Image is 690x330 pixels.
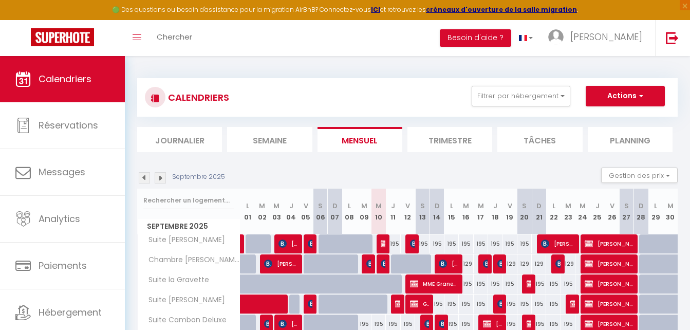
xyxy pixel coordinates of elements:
span: [PERSON_NAME] [366,254,371,273]
abbr: D [536,201,542,211]
span: [PERSON_NAME] [381,254,385,273]
span: [PERSON_NAME] [278,234,297,253]
div: 195 [488,274,502,294]
th: 13 [415,189,430,234]
th: 11 [386,189,400,234]
li: Tâches [497,127,582,152]
button: Filtrer par hébergement [472,86,570,106]
li: Journalier [137,127,222,152]
abbr: V [304,201,308,211]
abbr: J [595,201,600,211]
abbr: L [246,201,249,211]
abbr: L [654,201,657,211]
th: 29 [648,189,663,234]
abbr: L [552,201,555,211]
span: [PERSON_NAME] [308,294,312,314]
div: 195 [474,295,488,314]
th: 02 [255,189,269,234]
th: 07 [328,189,342,234]
span: [PERSON_NAME] [585,294,632,314]
p: Septembre 2025 [172,172,225,182]
th: 15 [444,189,459,234]
div: 195 [546,274,561,294]
abbr: D [332,201,338,211]
abbr: L [450,201,453,211]
th: 08 [342,189,357,234]
img: ... [548,29,564,45]
button: Ouvrir le widget de chat LiveChat [8,4,39,35]
th: 06 [313,189,327,234]
th: 05 [299,189,313,234]
th: 22 [546,189,561,234]
th: 27 [619,189,633,234]
a: Bilouwilou [PERSON_NAME] [240,234,246,254]
th: 24 [575,189,590,234]
strong: ICI [371,5,380,14]
input: Rechercher un logement... [143,191,234,210]
th: 19 [502,189,517,234]
abbr: V [405,201,410,211]
th: 09 [357,189,371,234]
abbr: M [667,201,674,211]
span: Messages [39,166,85,178]
div: 195 [474,274,488,294]
div: 195 [532,295,546,314]
span: [PERSON_NAME] [585,234,632,253]
span: [PERSON_NAME] [395,294,400,314]
abbr: M [580,201,586,211]
abbr: D [639,201,644,211]
th: 21 [532,189,546,234]
li: Planning [588,127,673,152]
div: 195 [502,295,517,314]
img: logout [666,31,679,44]
th: 16 [459,189,473,234]
li: Trimestre [407,127,492,152]
abbr: M [259,201,265,211]
div: 195 [532,274,546,294]
a: Chercher [149,20,200,56]
th: 30 [663,189,678,234]
span: Granero Fils [410,294,429,314]
span: [PERSON_NAME] [439,254,458,273]
th: 18 [488,189,502,234]
abbr: J [391,201,395,211]
abbr: V [610,201,614,211]
span: [PERSON_NAME] [555,254,560,273]
span: Réservations [39,119,98,132]
abbr: M [463,201,469,211]
button: Besoin d'aide ? [440,29,511,47]
span: [PERSON_NAME] [264,254,297,273]
span: Suite la Gravette [139,274,212,286]
abbr: S [624,201,629,211]
abbr: J [289,201,293,211]
abbr: M [478,201,484,211]
span: Suite [PERSON_NAME] [139,295,228,306]
button: Gestion des prix [601,168,678,183]
a: créneaux d'ouverture de la salle migration [426,5,577,14]
div: 195 [474,234,488,253]
div: 195 [415,234,430,253]
abbr: M [376,201,382,211]
div: 129 [561,254,575,273]
th: 20 [517,189,532,234]
span: Mr [PERSON_NAME] vélo voyager [527,274,531,294]
div: 195 [488,234,502,253]
div: 195 [502,234,517,253]
a: ... [PERSON_NAME] [540,20,655,56]
span: D Roesink [410,234,415,253]
span: [PERSON_NAME] [585,274,632,294]
span: Calendriers [39,72,91,85]
abbr: M [565,201,571,211]
abbr: M [361,201,367,211]
div: 195 [459,295,473,314]
div: 129 [532,254,546,273]
li: Mensuel [318,127,402,152]
th: 25 [590,189,605,234]
span: Suite [PERSON_NAME] [139,234,228,246]
abbr: V [508,201,512,211]
div: 129 [459,254,473,273]
span: [PERSON_NAME] [570,30,642,43]
li: Semaine [227,127,312,152]
span: [PERSON_NAME] [483,254,488,273]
